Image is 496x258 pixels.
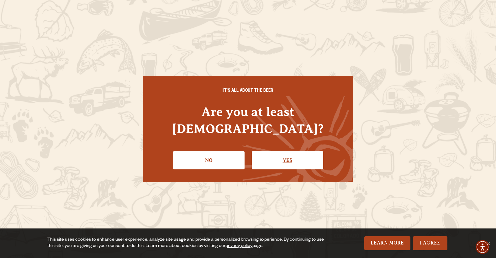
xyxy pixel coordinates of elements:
[413,236,447,250] a: I Agree
[364,236,410,250] a: Learn More
[156,103,340,137] h4: Are you at least [DEMOGRAPHIC_DATA]?
[173,151,245,169] a: No
[476,240,489,254] div: Accessibility Menu
[252,151,323,169] a: Confirm I'm 21 or older
[156,89,340,94] h6: IT'S ALL ABOUT THE BEER
[225,244,252,249] a: privacy policy
[47,237,326,250] div: This site uses cookies to enhance user experience, analyze site usage and provide a personalized ...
